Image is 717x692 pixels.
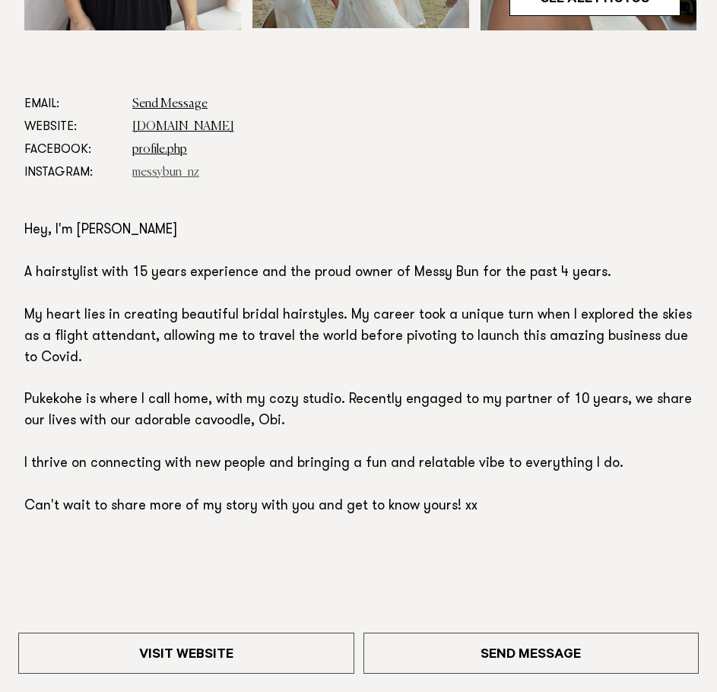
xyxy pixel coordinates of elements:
a: messybun_nz [132,167,199,179]
dt: Facebook: [24,138,120,161]
a: Visit Website [18,633,354,674]
dt: Website: [24,116,120,138]
dt: Instagram: [24,161,120,184]
p: Hey, I'm [PERSON_NAME] A hairstylist with 15 years experience and the proud owner of Messy Bun fo... [24,221,693,517]
dt: Email: [24,93,120,116]
a: Send Message [363,633,700,674]
a: profile.php [132,144,187,156]
a: Send Message [132,98,208,110]
a: [DOMAIN_NAME] [132,121,234,133]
